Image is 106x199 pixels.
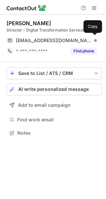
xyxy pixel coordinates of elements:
[18,87,89,92] span: AI write personalized message
[7,4,46,12] img: ContactOut v5.3.10
[17,130,99,136] span: Notes
[7,115,102,124] button: Find work email
[18,71,90,76] div: Save to List / ATS / CRM
[71,48,97,54] button: Reveal Button
[17,117,99,123] span: Find work email
[7,128,102,138] button: Notes
[16,37,92,43] span: [EMAIL_ADDRESS][DOMAIN_NAME]
[7,83,102,95] button: AI write personalized message
[7,99,102,111] button: Add to email campaign
[18,102,71,108] span: Add to email campaign
[7,20,51,27] div: [PERSON_NAME]
[7,67,102,79] button: save-profile-one-click
[7,27,102,33] div: Director – Digital Transformation Services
